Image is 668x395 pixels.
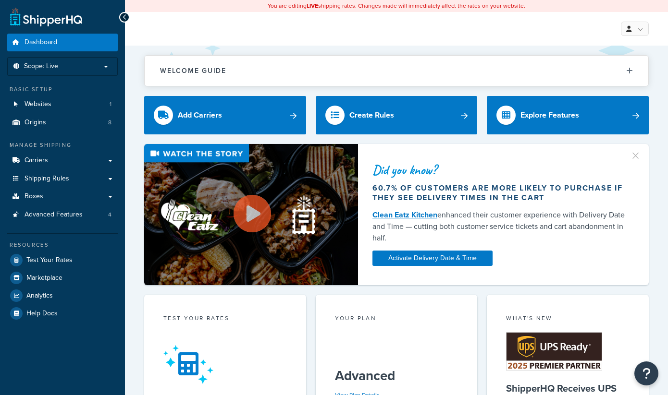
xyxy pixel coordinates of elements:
span: Origins [25,119,46,127]
span: Carriers [25,156,48,165]
div: 60.7% of customers are more likely to purchase if they see delivery times in the cart [372,183,634,203]
span: Shipping Rules [25,175,69,183]
div: Basic Setup [7,85,118,94]
li: Origins [7,114,118,132]
a: Explore Features [487,96,649,134]
a: Clean Eatz Kitchen [372,209,437,220]
span: Help Docs [26,310,58,318]
div: Manage Shipping [7,141,118,149]
a: Carriers [7,152,118,169]
span: Boxes [25,192,43,201]
li: Websites [7,96,118,113]
a: Create Rules [316,96,478,134]
h5: Advanced [335,368,458,383]
div: Create Rules [349,108,394,122]
span: Websites [25,100,51,108]
a: Dashboard [7,34,118,51]
a: Origins8 [7,114,118,132]
div: Resources [7,241,118,249]
a: Boxes [7,188,118,205]
a: Analytics [7,287,118,304]
img: Video thumbnail [144,144,358,285]
button: Open Resource Center [634,361,658,385]
b: LIVE [307,1,318,10]
span: Dashboard [25,38,57,47]
a: Help Docs [7,305,118,322]
li: Advanced Features [7,206,118,224]
h2: Welcome Guide [160,67,226,74]
a: Activate Delivery Date & Time [372,251,493,266]
span: 1 [110,100,111,108]
a: Websites1 [7,96,118,113]
span: 8 [108,119,111,127]
a: Test Your Rates [7,251,118,269]
span: Advanced Features [25,211,83,219]
div: Test your rates [163,314,287,325]
div: Explore Features [520,108,579,122]
a: Shipping Rules [7,170,118,188]
span: 4 [108,211,111,219]
span: Scope: Live [24,62,58,71]
span: Marketplace [26,274,62,282]
a: Advanced Features4 [7,206,118,224]
button: Welcome Guide [145,56,648,86]
div: enhanced their customer experience with Delivery Date and Time — cutting both customer service ti... [372,209,634,244]
div: What's New [506,314,630,325]
a: Marketplace [7,269,118,287]
a: Add Carriers [144,96,306,134]
span: Analytics [26,292,53,300]
div: Add Carriers [178,108,222,122]
div: Your Plan [335,314,458,325]
span: Test Your Rates [26,256,73,264]
div: Did you know? [372,163,634,177]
